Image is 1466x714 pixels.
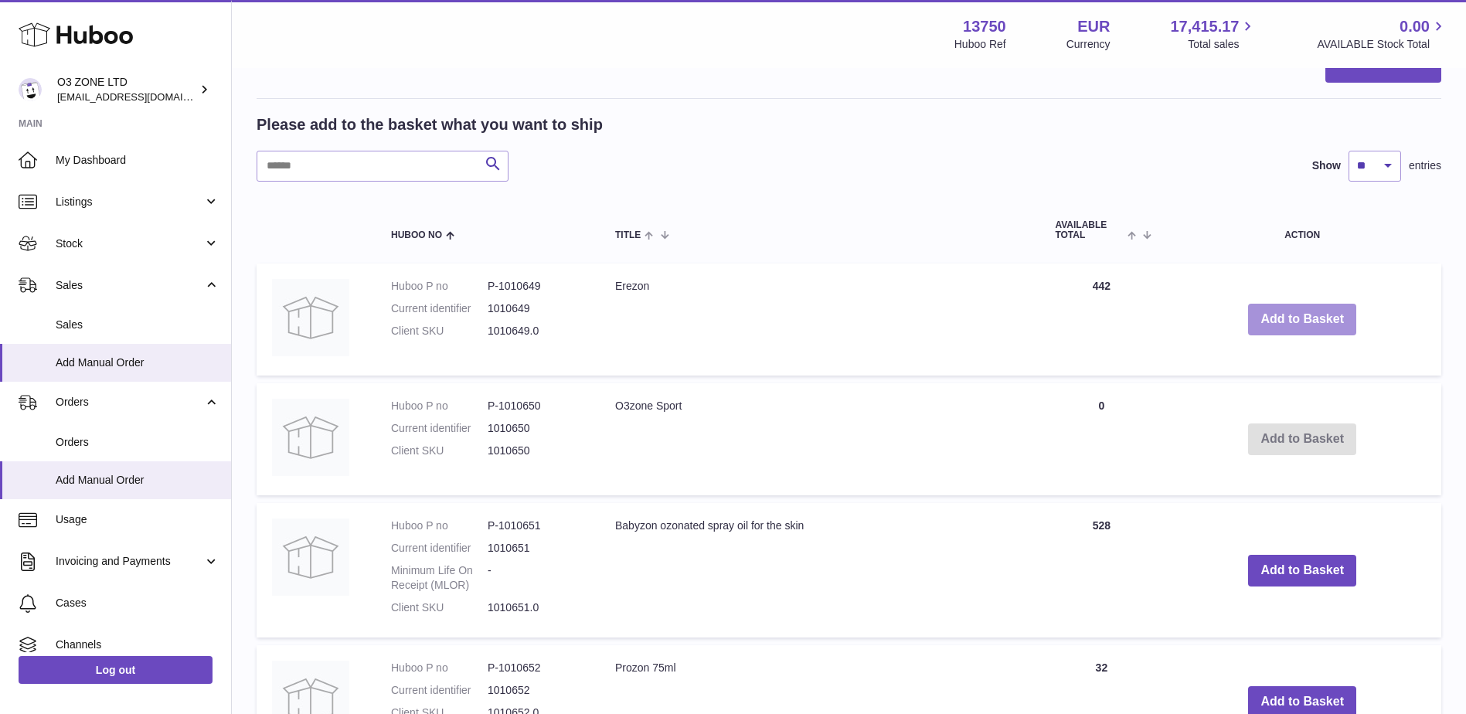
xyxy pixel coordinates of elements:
[488,444,584,458] dd: 1010650
[272,279,349,356] img: Erezon
[1039,503,1163,637] td: 528
[1039,383,1163,495] td: 0
[391,541,488,556] dt: Current identifier
[600,503,1039,637] td: Babyzon ozonated spray oil for the skin
[19,656,213,684] a: Log out
[488,324,584,338] dd: 1010649.0
[56,278,203,293] span: Sales
[57,75,196,104] div: O3 ZONE LTD
[488,541,584,556] dd: 1010651
[391,683,488,698] dt: Current identifier
[1039,263,1163,376] td: 442
[57,90,227,103] span: [EMAIL_ADDRESS][DOMAIN_NAME]
[56,596,219,610] span: Cases
[488,301,584,316] dd: 1010649
[954,37,1006,52] div: Huboo Ref
[1055,220,1124,240] span: AVAILABLE Total
[272,399,349,476] img: O3zone Sport
[1248,555,1356,586] button: Add to Basket
[56,512,219,527] span: Usage
[1066,37,1111,52] div: Currency
[1163,205,1441,256] th: Action
[963,16,1006,37] strong: 13750
[56,236,203,251] span: Stock
[56,355,219,370] span: Add Manual Order
[391,600,488,615] dt: Client SKU
[488,563,584,593] dd: -
[600,383,1039,495] td: O3zone Sport
[1312,158,1341,173] label: Show
[391,518,488,533] dt: Huboo P no
[488,683,584,698] dd: 1010652
[56,473,219,488] span: Add Manual Order
[391,324,488,338] dt: Client SKU
[1188,37,1257,52] span: Total sales
[391,563,488,593] dt: Minimum Life On Receipt (MLOR)
[1170,16,1239,37] span: 17,415.17
[1317,16,1447,52] a: 0.00 AVAILABLE Stock Total
[488,421,584,436] dd: 1010650
[56,195,203,209] span: Listings
[488,399,584,413] dd: P-1010650
[1409,158,1441,173] span: entries
[391,301,488,316] dt: Current identifier
[391,421,488,436] dt: Current identifier
[488,518,584,533] dd: P-1010651
[1400,16,1430,37] span: 0.00
[488,661,584,675] dd: P-1010652
[488,279,584,294] dd: P-1010649
[1317,37,1447,52] span: AVAILABLE Stock Total
[56,318,219,332] span: Sales
[600,263,1039,376] td: Erezon
[615,230,641,240] span: Title
[391,661,488,675] dt: Huboo P no
[19,78,42,101] img: hello@o3zoneltd.co.uk
[391,230,442,240] span: Huboo no
[1248,304,1356,335] button: Add to Basket
[56,435,219,450] span: Orders
[391,444,488,458] dt: Client SKU
[391,399,488,413] dt: Huboo P no
[1170,16,1257,52] a: 17,415.17 Total sales
[391,279,488,294] dt: Huboo P no
[56,395,203,410] span: Orders
[56,554,203,569] span: Invoicing and Payments
[257,114,603,135] h2: Please add to the basket what you want to ship
[272,518,349,596] img: Babyzon ozonated spray oil for the skin
[488,600,584,615] dd: 1010651.0
[1077,16,1110,37] strong: EUR
[56,153,219,168] span: My Dashboard
[56,637,219,652] span: Channels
